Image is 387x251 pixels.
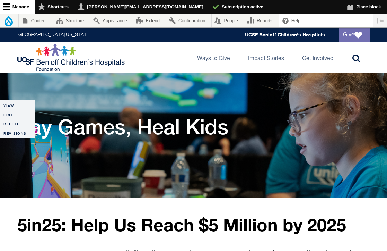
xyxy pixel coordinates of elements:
a: Extend [133,14,166,27]
a: Reports [244,14,279,27]
a: Ways to Give [192,42,236,73]
a: Give [339,28,370,42]
a: Configuration [166,14,211,27]
a: Impact Stories [243,42,290,73]
h1: Play Games, Heal Kids [11,115,228,139]
a: Help [279,14,307,27]
a: Content [19,14,53,27]
img: Logo for UCSF Benioff Children's Hospitals Foundation [17,44,126,72]
a: [GEOGRAPHIC_DATA][US_STATE] [17,33,90,37]
a: Get Involved [297,42,339,73]
a: People [212,14,244,27]
a: Structure [53,14,90,27]
a: Appearance [90,14,133,27]
strong: 5in25: Help Us Reach $5 Million by 2025 [17,214,346,235]
a: UCSF Benioff Children's Hospitals [245,32,325,38]
button: Vertical orientation [373,14,387,27]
